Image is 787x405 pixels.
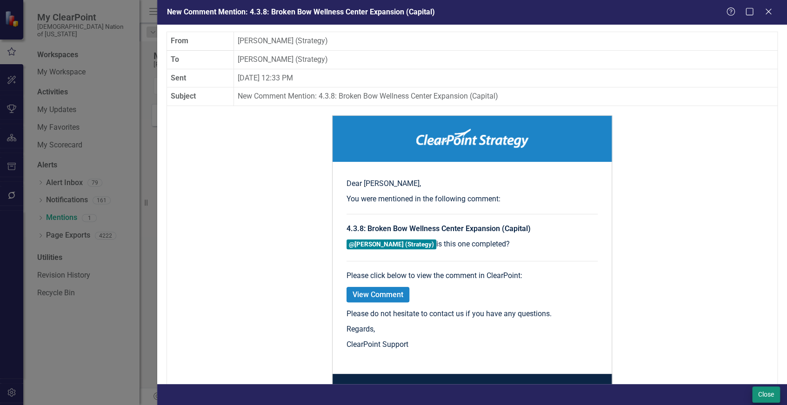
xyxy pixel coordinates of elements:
[347,239,436,249] label: @[PERSON_NAME] (Strategy)
[234,69,778,87] td: [DATE] 12:33 PM
[347,194,598,205] p: You were mentioned in the following comment:
[752,386,780,403] button: Close
[167,32,234,50] th: From
[167,7,434,16] span: New Comment Mention: 4.3.8: Broken Bow Wellness Center Expansion (Capital)
[167,50,234,69] th: To
[347,324,598,335] p: Regards,
[347,179,598,189] p: Dear [PERSON_NAME],
[234,87,778,106] td: New Comment Mention: 4.3.8: Broken Bow Wellness Center Expansion (Capital)
[234,32,778,50] td: [PERSON_NAME] (Strategy)
[167,87,234,106] th: Subject
[167,69,234,87] th: Sent
[347,309,598,319] p: Please do not hesitate to contact us if you have any questions.
[347,224,531,233] strong: 4.3.8: Broken Bow Wellness Center Expansion (Capital)
[347,339,598,350] p: ClearPoint Support
[234,50,778,69] td: [PERSON_NAME] (Strategy)
[347,287,409,302] a: View Comment
[347,271,598,281] p: Please click below to view the comment in ClearPoint:
[347,239,598,252] p: is this one completed?
[416,129,528,148] img: ClearPoint Strategy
